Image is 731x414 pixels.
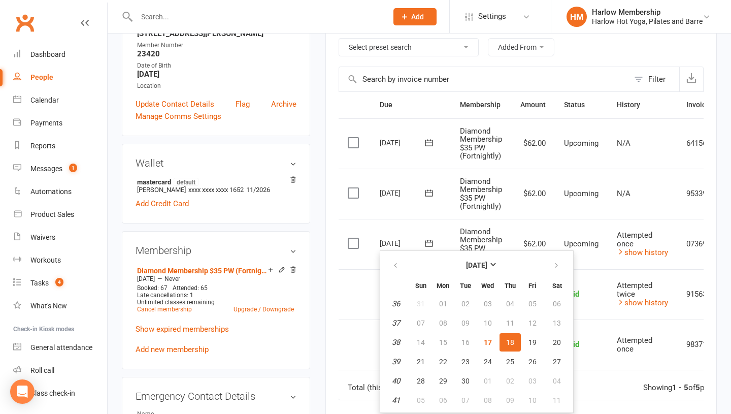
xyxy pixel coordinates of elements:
span: 05 [417,396,425,404]
a: Class kiosk mode [13,382,107,405]
td: 9156346 [677,269,724,320]
button: 21 [410,353,431,371]
em: 37 [392,319,400,328]
th: Invoice # [677,92,724,118]
small: Monday [437,282,449,290]
a: Show expired memberships [136,325,229,334]
small: Tuesday [460,282,471,290]
em: 36 [392,299,400,308]
a: Flag [236,98,250,110]
button: 08 [477,391,499,409]
em: 38 [392,338,400,347]
a: Cancel membership [137,306,192,313]
span: 11/2026 [246,186,270,194]
th: Status [555,92,608,118]
th: History [608,92,677,118]
button: 24 [477,353,499,371]
span: 04 [553,377,561,385]
a: Clubworx [12,10,38,36]
div: General attendance [30,343,92,352]
em: 40 [392,376,400,386]
input: Search by invoice number [339,67,629,91]
button: 26 [522,353,543,371]
a: Add Credit Card [136,198,189,210]
em: 41 [392,396,400,405]
input: Search... [134,10,380,24]
a: Archive [271,98,296,110]
span: 25 [506,358,514,366]
a: Calendar [13,89,107,112]
button: Added From [488,38,554,56]
div: Total (this page only): of [348,384,487,392]
button: 07 [455,391,476,409]
div: — [135,275,296,283]
button: 05 [410,391,431,409]
button: 11 [544,391,570,409]
small: Sunday [415,282,426,290]
div: Class check-in [30,389,75,397]
span: 1 [69,164,77,172]
div: Harlow Membership [592,8,703,17]
button: 17 [477,333,499,352]
span: 06 [439,396,447,404]
span: Attempted once [617,231,652,248]
div: Member Number [137,41,296,50]
span: 07 [461,396,470,404]
span: 17 [484,338,492,346]
button: 04 [544,372,570,390]
button: 25 [500,353,521,371]
div: Tasks [30,279,49,287]
div: Reports [30,142,55,150]
span: 26 [528,358,537,366]
div: Date of Birth [137,61,296,71]
button: 23 [455,353,476,371]
a: show history [617,298,668,307]
span: 24 [484,358,492,366]
button: Add [393,8,437,25]
div: Calendar [30,96,59,104]
a: Roll call [13,359,107,382]
span: Upcoming [564,189,599,198]
button: 22 [433,353,454,371]
span: Upcoming [564,139,599,148]
div: [DATE] [380,135,426,150]
div: [DATE] [380,235,426,251]
small: Thursday [505,282,516,290]
div: Location [137,81,296,91]
div: Late cancellations: 1 [137,292,294,299]
span: 18 [506,338,514,346]
span: 10 [528,396,537,404]
td: 9533999 [677,169,724,219]
span: Diamond Membership $35 PW (Fortnightly) [460,177,502,211]
a: People [13,66,107,89]
td: $62.00 [511,118,555,169]
span: 22 [439,358,447,366]
small: Wednesday [481,282,494,290]
div: Dashboard [30,50,65,58]
span: Never [164,275,180,282]
a: Update Contact Details [136,98,214,110]
h3: Emergency Contact Details [136,391,296,402]
div: What's New [30,302,67,310]
span: 02 [506,377,514,385]
span: Diamond Membership $35 PW (Fortnightly) [460,126,502,161]
small: Saturday [552,282,562,290]
span: 20 [553,338,561,346]
span: 09 [506,396,514,404]
span: Unlimited classes remaining [137,299,215,306]
div: Waivers [30,233,55,241]
span: 4 [55,278,63,286]
span: Attempted twice [617,281,652,299]
span: default [174,178,198,186]
span: 21 [417,358,425,366]
span: 01 [484,377,492,385]
div: People [30,73,53,81]
button: 19 [522,333,543,352]
a: Workouts [13,249,107,272]
td: $62.00 [511,219,555,269]
div: Harlow Hot Yoga, Pilates and Barre [592,17,703,26]
strong: 23420 [137,49,296,58]
button: 10 [522,391,543,409]
span: Upcoming [564,239,599,248]
div: Filter [648,73,666,85]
